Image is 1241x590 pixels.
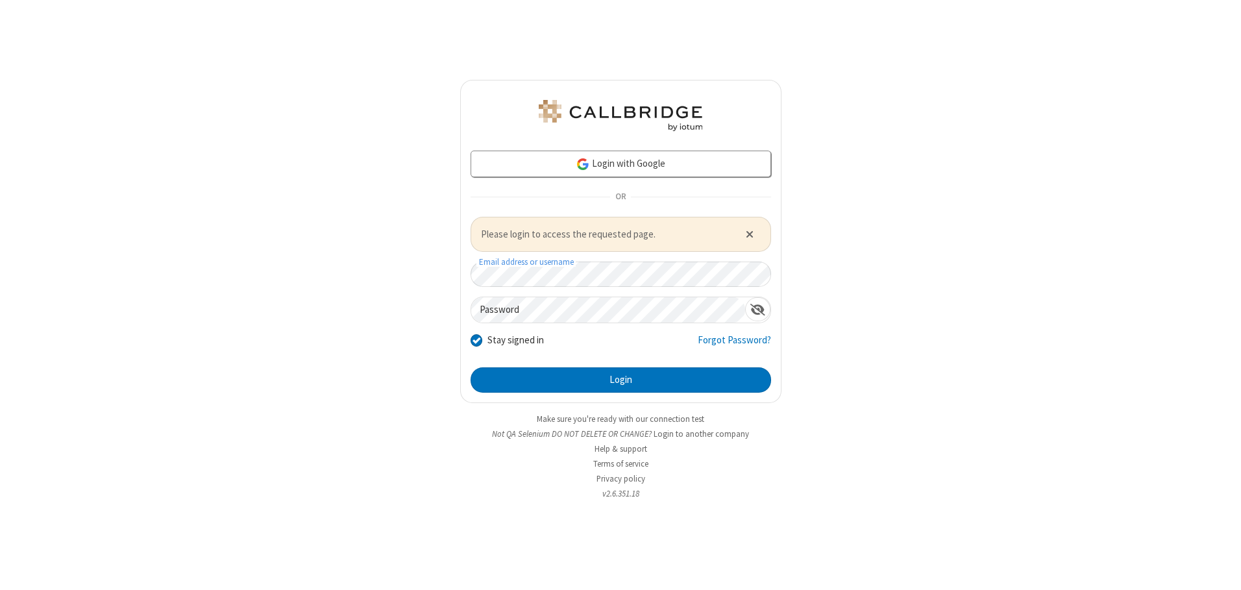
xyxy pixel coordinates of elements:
label: Stay signed in [487,333,544,348]
button: Login [471,367,771,393]
button: Login to another company [654,428,749,440]
div: Show password [745,297,770,321]
a: Privacy policy [596,473,645,484]
img: google-icon.png [576,157,590,171]
input: Password [471,297,745,323]
a: Forgot Password? [698,333,771,358]
li: v2.6.351.18 [460,487,781,500]
span: Please login to access the requested page. [481,227,730,242]
button: Close alert [739,225,760,244]
a: Terms of service [593,458,648,469]
span: OR [610,188,631,206]
input: Email address or username [471,262,771,287]
a: Login with Google [471,151,771,177]
a: Help & support [595,443,647,454]
iframe: Chat [1209,556,1231,581]
li: Not QA Selenium DO NOT DELETE OR CHANGE? [460,428,781,440]
img: QA Selenium DO NOT DELETE OR CHANGE [536,100,705,131]
a: Make sure you're ready with our connection test [537,413,704,424]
